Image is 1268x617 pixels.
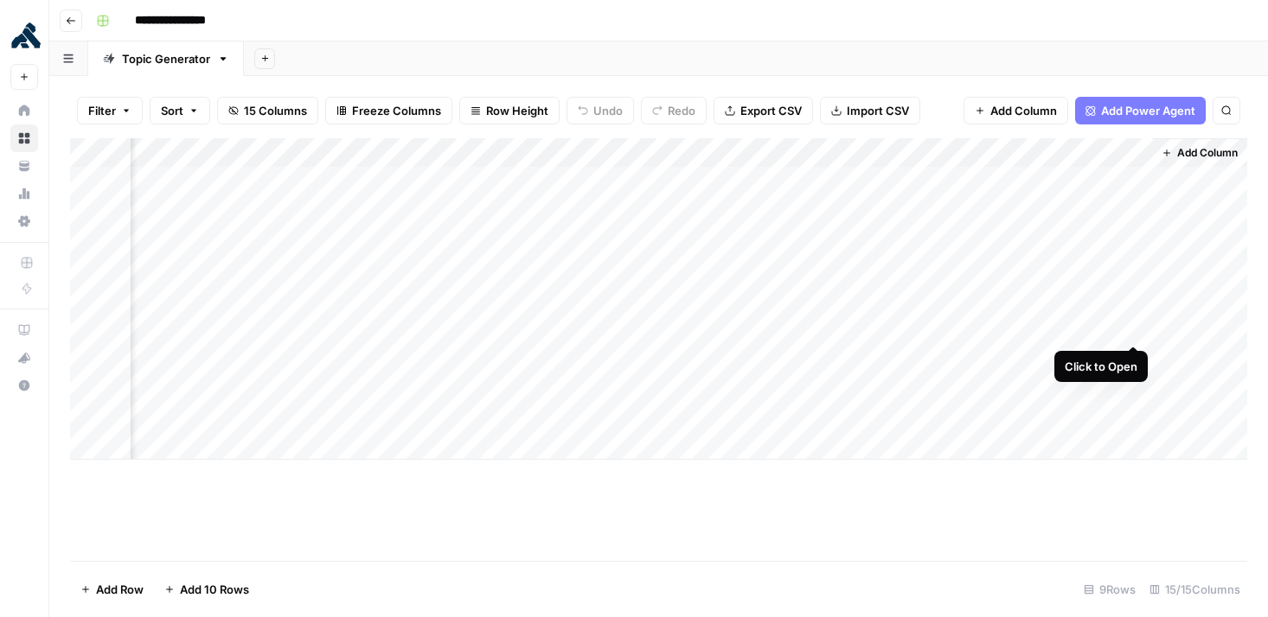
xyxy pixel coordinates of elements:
span: Add Column [990,102,1057,119]
button: 15 Columns [217,97,318,124]
a: Settings [10,207,38,235]
img: Kong Logo [10,20,42,51]
span: Add Row [96,581,144,598]
a: Browse [10,124,38,152]
button: What's new? [10,344,38,372]
span: Filter [88,102,116,119]
span: Sort [161,102,183,119]
button: Workspace: Kong [10,14,38,57]
div: Click to Open [1065,358,1137,375]
div: 15/15 Columns [1143,576,1247,603]
span: Undo [593,102,623,119]
button: Help + Support [10,372,38,399]
span: Add 10 Rows [180,581,249,598]
a: AirOps Academy [10,316,38,344]
span: Add Column [1177,145,1238,161]
button: Freeze Columns [325,97,452,124]
div: Topic Generator [122,50,210,67]
button: Row Height [459,97,560,124]
button: Import CSV [820,97,920,124]
button: Filter [77,97,143,124]
button: Add Row [70,576,154,603]
button: Add 10 Rows [154,576,259,603]
div: 9 Rows [1077,576,1143,603]
div: What's new? [11,345,37,371]
a: Topic Generator [88,41,244,76]
button: Sort [150,97,210,124]
span: Row Height [486,102,548,119]
a: Your Data [10,152,38,180]
span: Freeze Columns [352,102,441,119]
span: Export CSV [740,102,802,119]
button: Redo [641,97,707,124]
button: Undo [567,97,634,124]
span: Add Power Agent [1101,102,1195,119]
button: Add Column [964,97,1068,124]
span: Import CSV [847,102,909,119]
button: Add Power Agent [1075,97,1206,124]
span: Redo [668,102,695,119]
a: Home [10,97,38,124]
button: Add Column [1155,142,1245,164]
span: 15 Columns [244,102,307,119]
button: Export CSV [714,97,813,124]
a: Usage [10,180,38,207]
